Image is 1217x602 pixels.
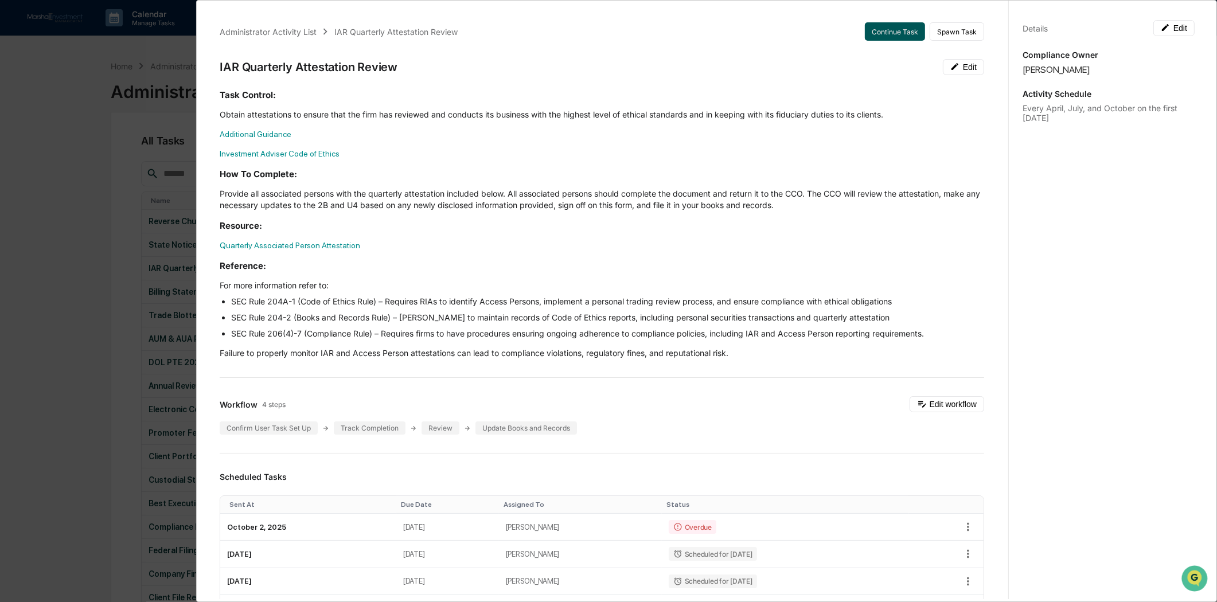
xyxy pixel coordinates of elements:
[1023,89,1195,99] p: Activity Schedule
[23,144,74,156] span: Preclearance
[83,146,92,155] div: 🗄️
[499,568,662,595] td: [PERSON_NAME]
[81,194,139,203] a: Powered byPylon
[1023,103,1195,123] div: Every April, July, and October on the first [DATE]
[11,24,209,42] p: How can we help?
[195,91,209,105] button: Start new chat
[334,27,458,37] div: IAR Quarterly Attestation Review
[114,194,139,203] span: Pylon
[39,88,188,99] div: Start new chat
[220,220,262,231] strong: Resource:
[231,328,984,339] li: SEC Rule 206(4)-7 (Compliance Rule) – Requires firms to have procedures ensuring ongoing adherenc...
[220,188,984,211] p: Provide all associated persons with the quarterly attestation included below. All associated pers...
[504,501,657,509] div: Toggle SortBy
[229,501,392,509] div: Toggle SortBy
[1153,20,1195,36] button: Edit
[39,99,145,108] div: We're available if you need us!
[220,400,258,409] span: Workflow
[1023,64,1195,75] div: [PERSON_NAME]
[669,520,716,534] div: Overdue
[220,472,984,482] h3: Scheduled Tasks
[262,400,286,409] span: 4 steps
[231,296,984,307] li: SEC Rule 204A-1 (Code of Ethics Rule) – Requires RIAs to identify Access Persons, implement a per...
[396,514,499,541] td: [DATE]
[23,166,72,178] span: Data Lookup
[220,260,266,271] strong: Reference:
[910,396,984,412] button: Edit workflow
[220,109,984,120] p: Obtain attestations to ensure that the firm has reviewed and conducts its business with the highe...
[220,347,984,359] p: Failure to properly monitor IAR and Access Person attestations can lead to compliance violations,...
[220,514,396,541] td: October 2, 2025
[865,22,925,41] button: Continue Task
[669,574,757,588] div: Scheduled for [DATE]
[422,421,459,435] div: Review
[7,162,77,182] a: 🔎Data Lookup
[334,421,405,435] div: Track Completion
[220,149,340,158] a: Investment Adviser Code of Ethics
[1023,50,1195,60] p: Compliance Owner
[220,280,984,291] p: For more information refer to:
[475,421,577,435] div: Update Books and Records
[11,146,21,155] div: 🖐️
[499,541,662,568] td: [PERSON_NAME]
[220,541,396,568] td: [DATE]
[11,167,21,177] div: 🔎
[220,241,360,250] a: Quarterly Associated Person Attestation
[95,144,142,156] span: Attestations
[79,140,147,161] a: 🗄️Attestations
[401,501,494,509] div: Toggle SortBy
[1023,24,1048,33] div: Details
[396,541,499,568] td: [DATE]
[220,89,276,100] strong: Task Control:
[930,22,984,41] button: Spawn Task
[220,27,317,37] div: Administrator Activity List
[1180,564,1211,595] iframe: Open customer support
[499,514,662,541] td: [PERSON_NAME]
[7,140,79,161] a: 🖐️Preclearance
[231,312,984,323] li: SEC Rule 204-2 (Books and Records Rule) – [PERSON_NAME] to maintain records of Code of Ethics rep...
[220,421,318,435] div: Confirm User Task Set Up
[669,547,757,561] div: Scheduled for [DATE]
[220,60,397,74] div: IAR Quarterly Attestation Review
[666,501,904,509] div: Toggle SortBy
[220,169,297,179] strong: How To Complete:
[11,88,32,108] img: 1746055101610-c473b297-6a78-478c-a979-82029cc54cd1
[943,59,984,75] button: Edit
[220,130,291,139] a: Additional Guidance
[396,568,499,595] td: [DATE]
[220,568,396,595] td: [DATE]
